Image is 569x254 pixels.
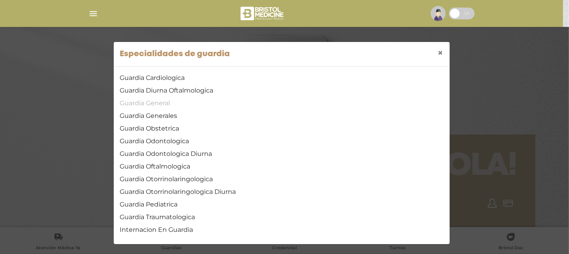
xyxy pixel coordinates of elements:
[120,124,443,133] a: Guardia Obstetrica
[120,162,443,171] a: Guardia Oftalmologica
[120,136,443,146] a: Guardia Odontologica
[120,73,443,83] a: Guardia Cardiologica
[120,149,443,159] a: Guardia Odontologica Diurna
[120,212,443,222] a: Guardia Traumatologica
[120,99,443,108] a: Guardia General
[120,111,443,121] a: Guardia Generales
[120,174,443,184] a: Guardia Otorrinolaringologica
[120,86,443,95] a: Guardia Diurna Oftalmologica
[120,187,443,197] a: Guardia Otorrinolaringologica Diurna
[432,42,450,64] button: Close
[120,225,443,235] a: Internacion En Guardia
[120,200,443,209] a: Guardia Pediatrica
[438,47,443,59] span: ×
[120,48,230,60] h5: Especialidades de guardia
